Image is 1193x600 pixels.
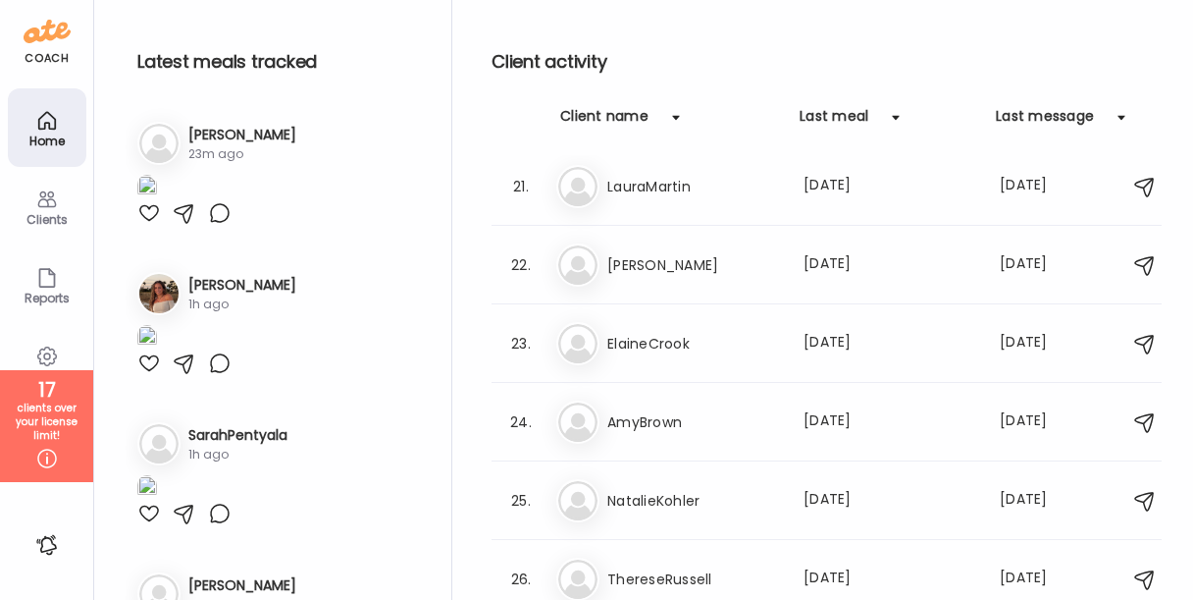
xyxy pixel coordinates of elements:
div: [DATE] [804,410,976,434]
img: images%2Fq7YkO5YQhvTWWLHXEVWAOtrEYd52%2FOtxTB6HxNM8Nzujpbv04%2F28tMw7O0Am3g06WMLjHC_1080 [137,325,157,352]
div: [DATE] [1000,175,1076,198]
div: Client name [560,106,648,137]
img: ate [24,16,71,47]
h3: ThereseRussell [607,568,780,591]
img: bg-avatar-default.svg [139,424,179,464]
div: coach [25,50,69,67]
img: bg-avatar-default.svg [558,167,597,206]
div: Last meal [800,106,868,137]
div: 22. [509,253,533,277]
img: bg-avatar-default.svg [558,481,597,520]
h3: [PERSON_NAME] [607,253,780,277]
h2: Client activity [492,47,1168,77]
div: 23. [509,332,533,355]
div: [DATE] [804,332,976,355]
img: avatars%2Fq7YkO5YQhvTWWLHXEVWAOtrEYd52 [139,274,179,313]
img: bg-avatar-default.svg [139,124,179,163]
img: images%2F9rtnQ6ZEv8QrZJdRVY7ILCbEV9Q2%2FqNKTpcvSVwsf2niFXPmS%2FETH494bMkHvMUzJxWMKk_1080 [137,475,157,502]
div: 25. [509,489,533,513]
div: 24. [509,410,533,434]
h3: [PERSON_NAME] [188,575,296,596]
div: [DATE] [804,253,976,277]
h3: [PERSON_NAME] [188,125,296,145]
div: 1h ago [188,296,296,313]
img: bg-avatar-default.svg [558,403,597,442]
div: clients over your license limit! [7,402,86,443]
div: [DATE] [804,175,976,198]
div: Clients [12,213,82,226]
div: Reports [12,292,82,304]
img: bg-avatar-default.svg [558,245,597,285]
div: 21. [509,175,533,198]
div: 1h ago [188,446,287,464]
h3: AmyBrown [607,410,780,434]
div: 23m ago [188,145,296,163]
h2: Latest meals tracked [137,47,420,77]
div: [DATE] [1000,568,1076,591]
div: [DATE] [1000,489,1076,513]
h3: SarahPentyala [188,425,287,446]
div: 26. [509,568,533,591]
img: images%2FdDWuMIarlednk9uMSYSEWWX5jHz2%2Ffavorites%2F2NcaqUTAGONFvdLNzGMy_1080 [137,175,157,201]
div: 17 [7,378,86,402]
div: Last message [996,106,1094,137]
div: [DATE] [1000,253,1076,277]
div: [DATE] [1000,332,1076,355]
h3: LauraMartin [607,175,780,198]
img: bg-avatar-default.svg [558,560,597,599]
h3: NatalieKohler [607,489,780,513]
img: bg-avatar-default.svg [558,324,597,363]
div: [DATE] [1000,410,1076,434]
div: [DATE] [804,489,976,513]
div: Home [12,135,82,147]
h3: ElaineCrook [607,332,780,355]
div: [DATE] [804,568,976,591]
h3: [PERSON_NAME] [188,275,296,296]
